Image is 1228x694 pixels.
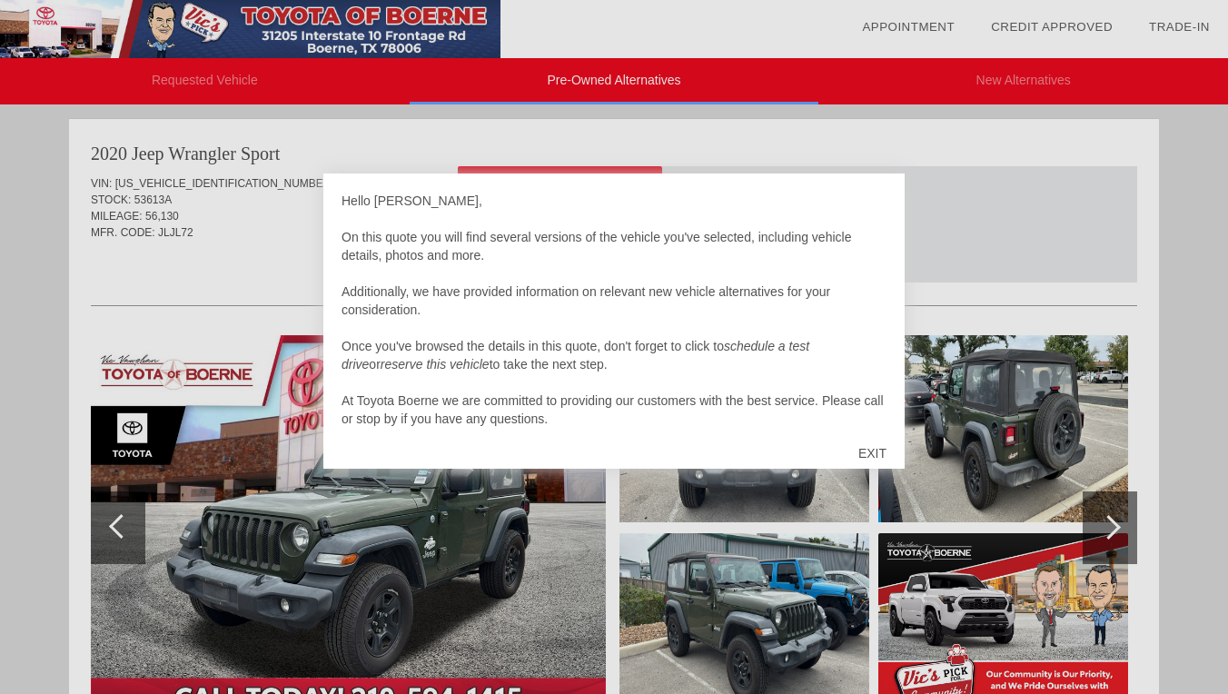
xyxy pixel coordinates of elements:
div: Hello [PERSON_NAME], On this quote you will find several versions of the vehicle you've selected,... [342,192,886,428]
a: Credit Approved [991,20,1113,34]
em: reserve this vehicle [381,357,490,372]
div: EXIT [840,426,905,481]
a: Trade-In [1149,20,1210,34]
a: Appointment [862,20,955,34]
